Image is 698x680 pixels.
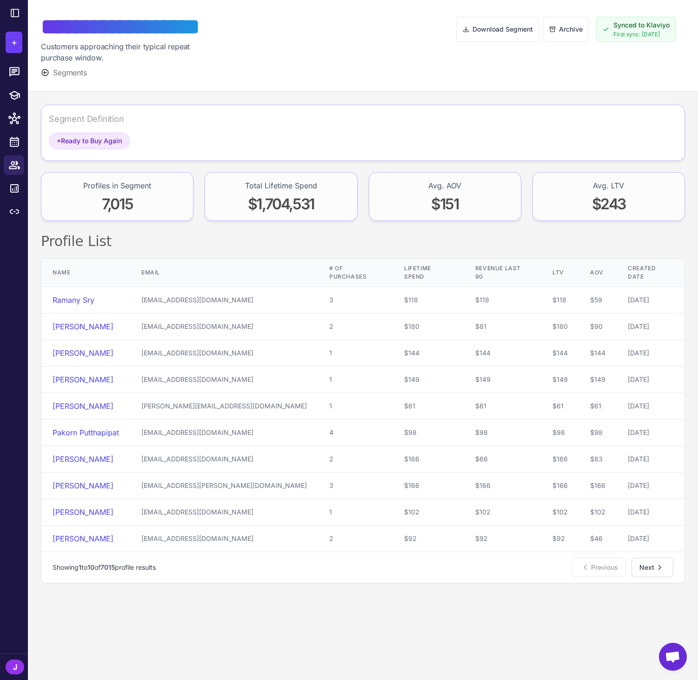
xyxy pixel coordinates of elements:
[130,367,318,393] td: [EMAIL_ADDRESS][DOMAIN_NAME]
[393,393,464,420] td: $61
[53,454,113,464] a: [PERSON_NAME]
[464,313,541,340] td: $81
[613,20,670,30] span: Synced to Klaviyo
[541,287,579,313] td: $118
[130,340,318,367] td: [EMAIL_ADDRESS][DOMAIN_NAME]
[393,446,464,473] td: $166
[464,446,541,473] td: $66
[579,420,617,446] td: $98
[592,195,625,213] span: $243
[617,473,685,499] td: [DATE]
[541,473,579,499] td: $166
[53,562,156,573] p: Showing to of profile results
[102,195,133,213] span: 7,015
[541,393,579,420] td: $61
[617,526,685,552] td: [DATE]
[541,446,579,473] td: $166
[393,313,464,340] td: $180
[579,473,617,499] td: $166
[53,401,113,411] a: [PERSON_NAME]
[617,393,685,420] td: [DATE]
[318,287,393,313] td: 3
[41,232,685,251] h2: Profile List
[543,17,589,42] button: Archive
[53,375,113,384] a: [PERSON_NAME]
[318,313,393,340] td: 2
[318,367,393,393] td: 1
[393,287,464,313] td: $118
[579,393,617,420] td: $61
[53,428,119,437] a: Pakorn Putthapipat
[318,393,393,420] td: 1
[318,420,393,446] td: 4
[245,180,317,191] div: Total Lifetime Spend
[464,340,541,367] td: $144
[431,195,459,213] span: $151
[53,348,113,358] a: [PERSON_NAME]
[53,295,94,305] a: Ramany Sry
[130,313,318,340] td: [EMAIL_ADDRESS][DOMAIN_NAME]
[130,526,318,552] td: [EMAIL_ADDRESS][DOMAIN_NAME]
[541,259,579,287] th: LTV
[593,180,624,191] div: Avg. LTV
[83,180,151,191] div: Profiles in Segment
[53,534,113,543] a: [PERSON_NAME]
[49,113,124,125] div: Segment Definition
[579,526,617,552] td: $46
[130,473,318,499] td: [EMAIL_ADDRESS][PERSON_NAME][DOMAIN_NAME]
[617,340,685,367] td: [DATE]
[541,499,579,526] td: $102
[248,195,314,213] span: $1,704,531
[393,420,464,446] td: $98
[318,499,393,526] td: 1
[6,660,24,674] div: J
[541,340,579,367] td: $144
[617,367,685,393] td: [DATE]
[130,499,318,526] td: [EMAIL_ADDRESS][DOMAIN_NAME]
[41,67,87,78] button: Segments
[541,420,579,446] td: $98
[464,287,541,313] td: $118
[11,35,17,49] span: +
[393,259,464,287] th: Lifetime Spend
[79,563,81,571] span: 1
[57,136,122,146] span: Ready to Buy Again
[464,526,541,552] td: $92
[41,552,685,583] nav: Pagination
[41,259,130,287] th: Name
[541,526,579,552] td: $92
[130,393,318,420] td: [PERSON_NAME][EMAIL_ADDRESS][DOMAIN_NAME]
[130,420,318,446] td: [EMAIL_ADDRESS][DOMAIN_NAME]
[617,287,685,313] td: [DATE]
[53,67,87,78] span: Segments
[6,32,22,53] button: +
[464,393,541,420] td: $61
[318,473,393,499] td: 3
[393,367,464,393] td: $149
[464,420,541,446] td: $98
[579,367,617,393] td: $149
[130,259,318,287] th: Email
[541,367,579,393] td: $149
[579,259,617,287] th: AOV
[318,446,393,473] td: 2
[659,643,687,671] a: Open chat
[464,499,541,526] td: $102
[57,137,61,145] span: +
[456,17,539,42] button: Download Segment
[632,558,673,577] button: Next
[579,287,617,313] td: $59
[579,499,617,526] td: $102
[579,340,617,367] td: $144
[464,367,541,393] td: $149
[393,499,464,526] td: $102
[393,340,464,367] td: $144
[579,313,617,340] td: $90
[617,420,685,446] td: [DATE]
[318,526,393,552] td: 2
[464,259,541,287] th: Revenue Last 90
[572,558,626,577] button: Previous
[130,287,318,313] td: [EMAIL_ADDRESS][DOMAIN_NAME]
[541,313,579,340] td: $180
[100,563,115,571] span: 7015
